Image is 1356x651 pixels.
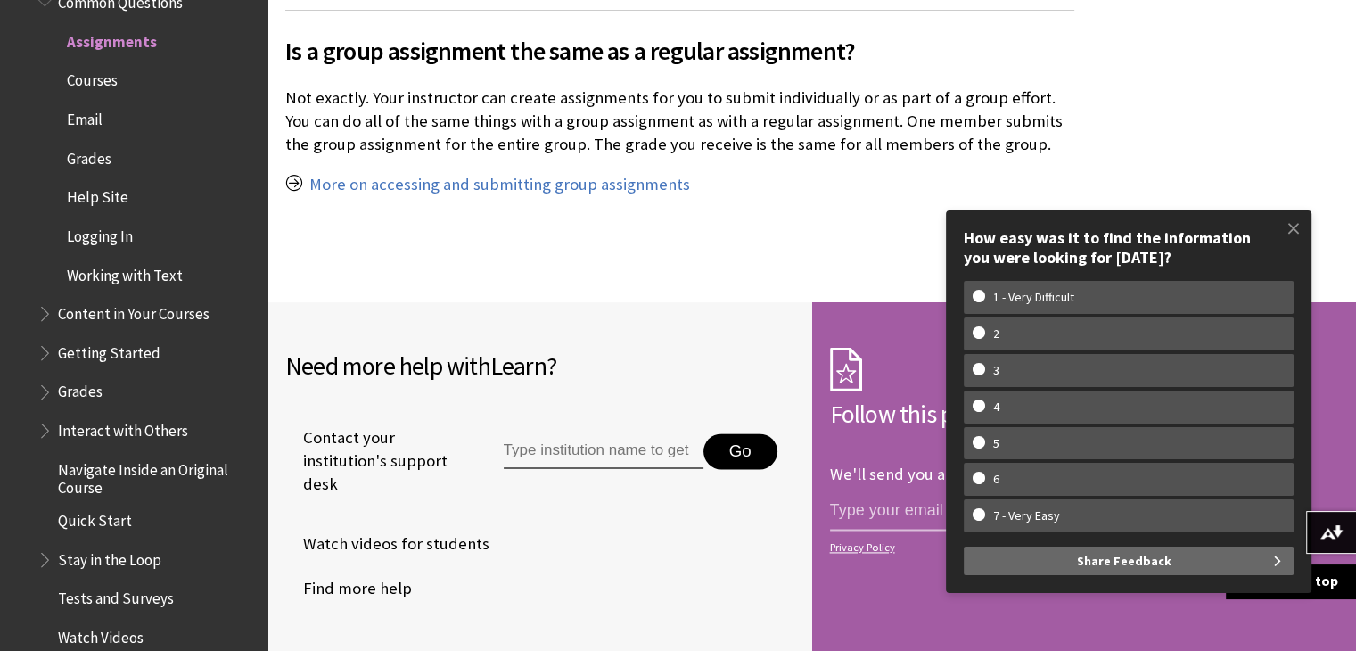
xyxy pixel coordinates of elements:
input: Type institution name to get support [504,433,703,469]
span: Help Site [67,182,128,206]
a: Privacy Policy [830,541,1334,554]
span: Navigate Inside an Original Course [58,455,255,497]
span: Tests and Surveys [58,584,174,608]
p: Not exactly. Your instructor can create assignments for you to submit individually or as part of ... [285,87,1074,157]
w-span: 5 [973,436,1020,451]
a: Find more help [285,575,412,602]
span: Quick Start [58,506,132,530]
span: Share Feedback [1077,547,1171,575]
button: Share Feedback [964,547,1294,575]
span: Interact with Others [58,416,188,440]
h2: Follow this page! [830,395,1339,433]
w-span: 4 [973,400,1020,415]
h2: Need more help with ? [285,347,794,384]
a: Watch videos for students [285,531,489,557]
div: How easy was it to find the information you were looking for [DATE]? [964,228,1294,267]
w-span: 6 [973,472,1020,487]
button: Go [703,433,777,469]
img: Subscription Icon [830,347,862,391]
span: Contact your institution's support desk [285,426,463,497]
span: Working with Text [67,260,183,284]
a: More on accessing and submitting group assignments [309,174,690,195]
p: We'll send you an email each time we make an important change. [830,464,1294,484]
span: Grades [58,377,103,401]
span: Content in Your Courses [58,299,210,323]
span: Courses [67,66,118,90]
span: Grades [67,144,111,168]
w-span: 2 [973,326,1020,342]
span: Learn [490,350,547,382]
span: Getting Started [58,338,160,362]
w-span: 1 - Very Difficult [973,290,1095,305]
span: Assignments [67,27,157,51]
w-span: 7 - Very Easy [973,508,1081,523]
span: Is a group assignment the same as a regular assignment? [285,32,1074,70]
w-span: 3 [973,363,1020,378]
span: Watch Videos [58,622,144,647]
input: email address [830,493,1153,531]
span: Email [67,104,103,128]
span: Logging In [67,221,133,245]
span: Stay in the Loop [58,545,161,569]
